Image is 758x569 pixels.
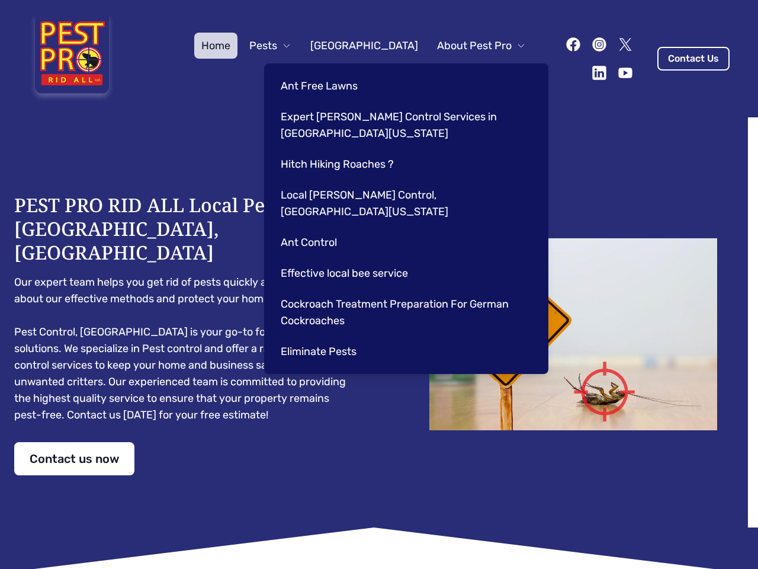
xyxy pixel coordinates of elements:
a: Contact [479,59,533,85]
a: Blog [438,59,474,85]
a: Effective local bee service [274,260,534,286]
a: Hitch Hiking Roaches ? [274,151,534,177]
a: Local [PERSON_NAME] Control, [GEOGRAPHIC_DATA][US_STATE] [274,182,534,225]
a: Contact us now [14,442,134,475]
a: Expert [PERSON_NAME] Control Services in [GEOGRAPHIC_DATA][US_STATE] [274,104,534,146]
pre: Our expert team helps you get rid of pests quickly and safely. Learn about our effective methods ... [14,274,355,423]
span: Pests [249,37,277,54]
a: Eliminate Pests [274,338,534,365]
button: Pests [242,33,298,59]
button: Pest Control Community B2B [261,59,433,85]
a: Ant Free Lawns [274,73,534,99]
img: Pest Pro Rid All [28,14,115,103]
h1: PEST PRO RID ALL Local Pest Control [GEOGRAPHIC_DATA], [GEOGRAPHIC_DATA] [14,193,355,264]
span: About Pest Pro [437,37,512,54]
a: Cockroach Treatment Preparation For German Cockroaches [274,291,534,334]
a: Contact Us [657,47,730,71]
a: Ant Control [274,229,534,255]
img: Dead cockroach on floor with caution sign pest control [403,238,744,430]
button: About Pest Pro [430,33,533,59]
a: Home [194,33,237,59]
a: [GEOGRAPHIC_DATA] [303,33,425,59]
